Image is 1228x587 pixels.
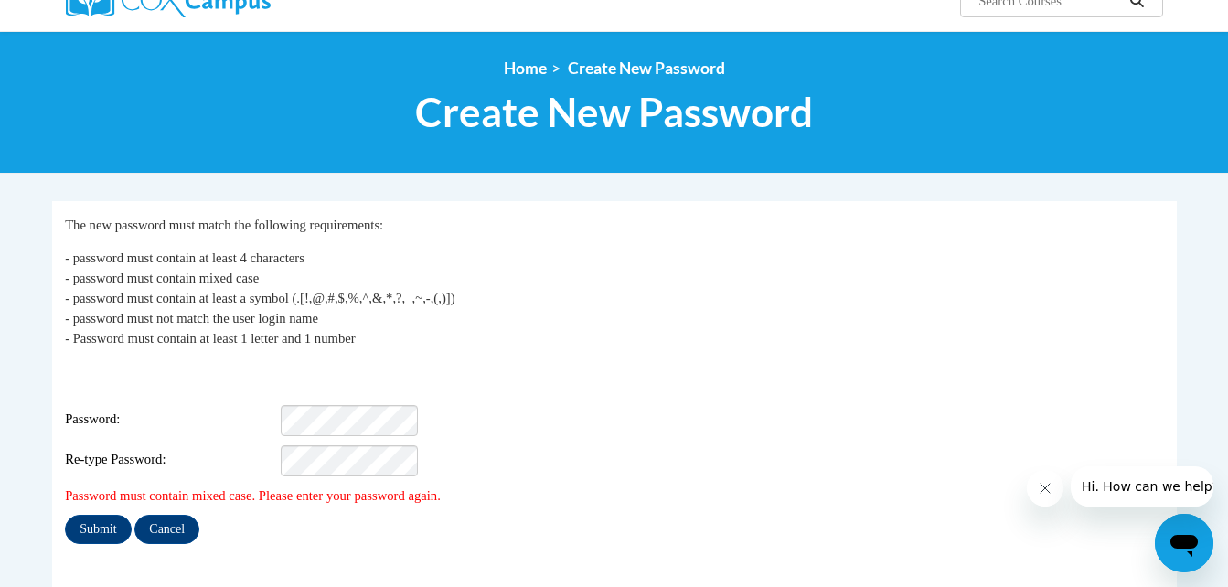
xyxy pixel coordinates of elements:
span: The new password must match the following requirements: [65,218,383,232]
span: Password must contain mixed case. Please enter your password again. [65,488,441,503]
span: Create New Password [568,59,725,78]
iframe: Button to launch messaging window [1155,514,1213,572]
input: Submit [65,515,131,544]
iframe: Close message [1027,470,1063,507]
iframe: Message from company [1071,466,1213,507]
a: Home [504,59,547,78]
span: - password must contain at least 4 characters - password must contain mixed case - password must ... [65,251,454,346]
span: Password: [65,410,277,430]
span: Create New Password [415,88,813,136]
span: Hi. How can we help? [11,13,148,27]
input: Cancel [134,515,199,544]
span: Re-type Password: [65,450,277,470]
